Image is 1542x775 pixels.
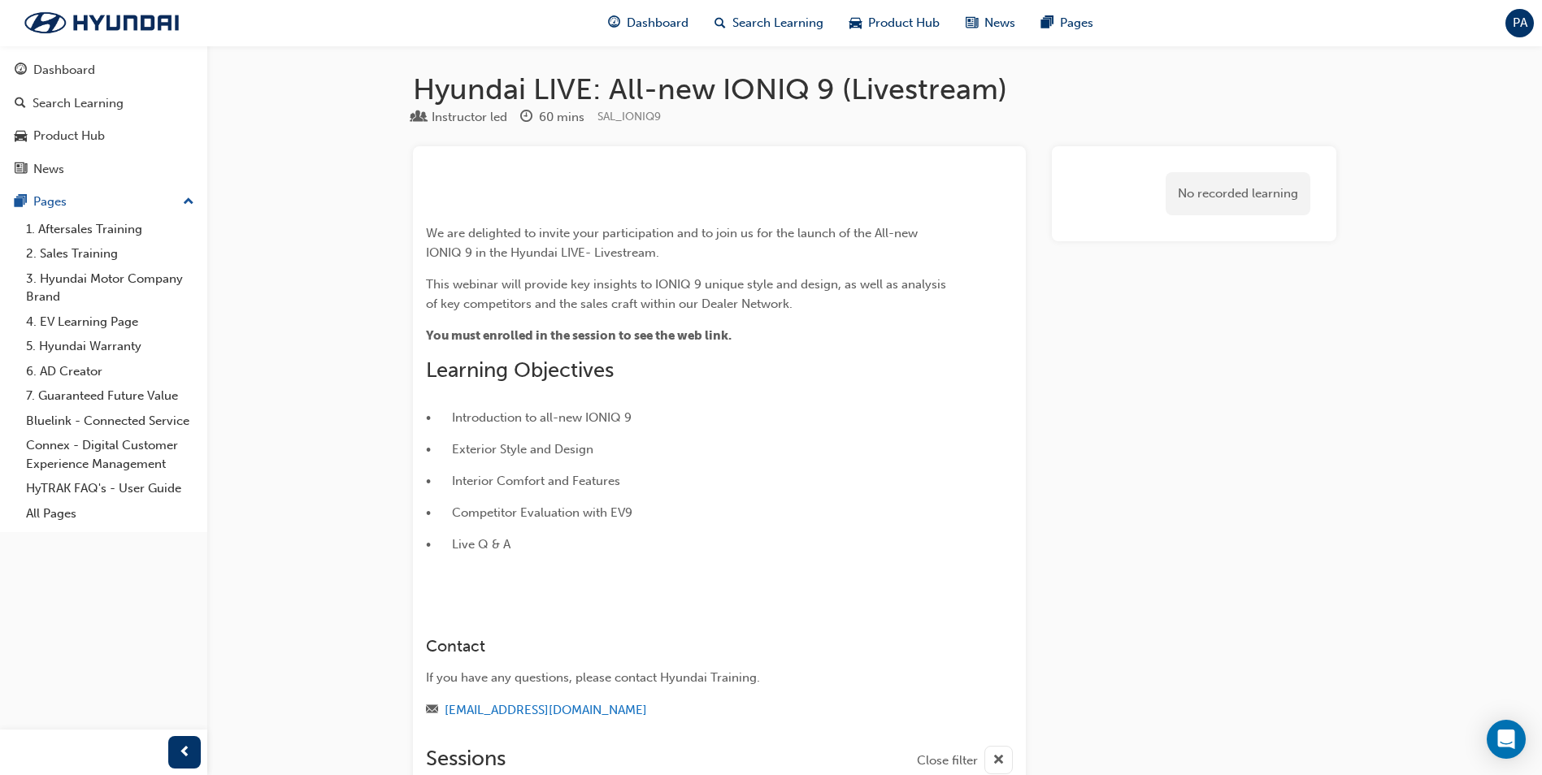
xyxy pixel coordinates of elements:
a: guage-iconDashboard [595,6,702,40]
span: car-icon [849,13,862,33]
a: [EMAIL_ADDRESS][DOMAIN_NAME] [445,703,647,717]
span: news-icon [15,162,27,177]
a: 1. Aftersales Training [20,217,201,242]
span: up-icon [183,192,194,213]
span: News [984,14,1015,32]
span: Pages [1060,14,1093,32]
div: Product Hub [33,127,105,145]
a: News [7,154,201,184]
span: car-icon [15,129,27,144]
span: learningResourceType_INSTRUCTOR_LED-icon [413,110,425,125]
h1: Hyundai LIVE: All-new IONIQ 9 (Livestream) [413,71,1336,107]
button: PA [1505,9,1534,37]
span: pages-icon [15,195,27,210]
a: 7. Guaranteed Future Value [20,383,201,409]
button: DashboardSearch LearningProduct HubNews [7,52,201,187]
a: pages-iconPages [1028,6,1106,40]
span: • Competitor Evaluation with EV9 [426,505,632,520]
h3: Contact [426,637,954,656]
a: car-iconProduct Hub [836,6,953,40]
div: Duration [520,107,584,128]
span: news-icon [966,13,978,33]
span: search-icon [715,13,726,33]
span: • Exterior Style and Design [426,442,593,457]
span: Learning resource code [597,110,661,123]
div: Open Intercom Messenger [1487,720,1526,759]
a: Bluelink - Connected Service [20,409,201,434]
a: 2. Sales Training [20,241,201,266]
span: • Introduction to all-new IONIQ 9 [426,410,632,425]
a: 5. Hyundai Warranty [20,334,201,359]
span: pages-icon [1041,13,1053,33]
button: Pages [7,187,201,217]
a: 4. EV Learning Page [20,310,201,335]
div: If you have any questions, please contact Hyundai Training. [426,669,954,687]
div: Search Learning [33,94,124,113]
span: prev-icon [179,743,191,763]
a: Connex - Digital Customer Experience Management [20,433,201,476]
a: 6. AD Creator [20,359,201,384]
a: 3. Hyundai Motor Company Brand [20,266,201,310]
a: news-iconNews [953,6,1028,40]
span: PA [1513,14,1527,32]
div: 60 mins [539,108,584,127]
div: News [33,160,64,179]
span: Learning Objectives [426,357,614,383]
div: Email [426,700,954,721]
span: • Live Q & A [426,537,510,552]
a: Dashboard [7,55,201,85]
a: Search Learning [7,89,201,119]
span: guage-icon [608,13,620,33]
span: You must enrolled in the session to see the web link. [426,328,732,343]
a: search-iconSearch Learning [702,6,836,40]
div: Type [413,107,507,128]
span: guage-icon [15,63,27,78]
span: clock-icon [520,110,532,125]
div: Dashboard [33,61,95,80]
div: Pages [33,193,67,211]
div: Instructor led [432,108,507,127]
span: Dashboard [627,14,688,32]
a: HyTRAK FAQ's - User Guide [20,476,201,501]
button: Close filter [917,746,1013,774]
a: Product Hub [7,121,201,151]
span: cross-icon [993,751,1005,771]
span: Product Hub [868,14,940,32]
div: No recorded learning [1166,172,1310,215]
span: search-icon [15,97,26,111]
span: We are delighted to invite your participation and to join us for the launch of the All-new IONIQ ... [426,226,921,260]
a: All Pages [20,501,201,526]
span: This webinar will provide key insights to IONIQ 9 unique style and design, as well as analysis of... [426,277,949,311]
img: Trak [8,6,195,40]
span: • Interior Comfort and Features [426,474,620,488]
h2: Sessions [426,746,506,774]
span: email-icon [426,704,438,718]
span: Search Learning [732,14,823,32]
span: Close filter [917,751,978,770]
